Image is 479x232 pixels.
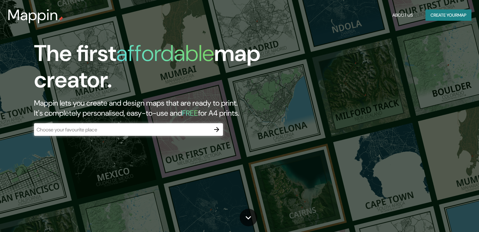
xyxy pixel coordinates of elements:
h5: FREE [182,108,198,118]
iframe: Help widget launcher [423,207,472,225]
h3: Mappin [8,6,58,24]
h2: Mappin lets you create and design maps that are ready to print. It's completely personalised, eas... [34,98,274,118]
img: mappin-pin [58,16,63,21]
input: Choose your favourite place [34,126,210,133]
button: About Us [390,9,415,21]
button: Create yourmap [425,9,471,21]
h1: affordable [116,39,214,68]
h1: The first map creator. [34,40,274,98]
